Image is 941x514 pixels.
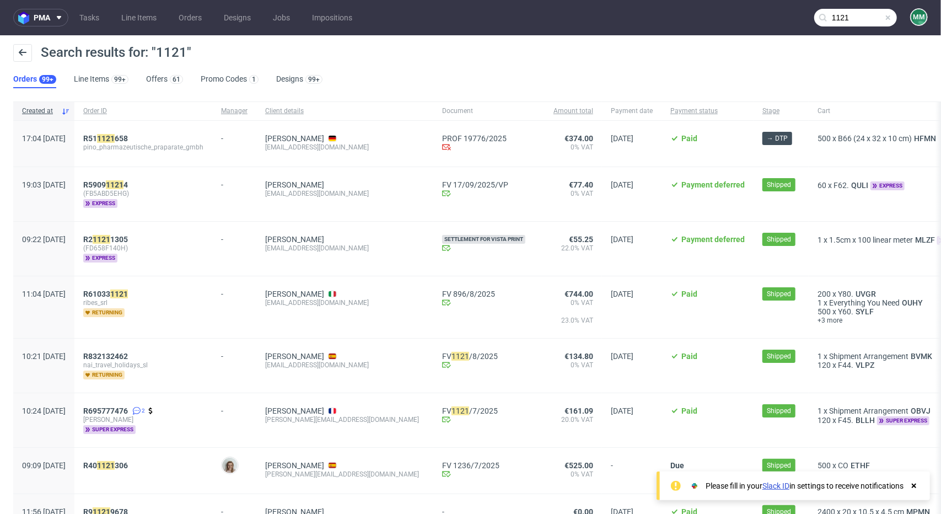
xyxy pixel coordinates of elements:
[818,461,831,470] span: 500
[564,406,593,415] span: €161.09
[818,406,822,415] span: 1
[838,461,848,470] span: CO
[853,361,877,370] a: VLPZ
[41,45,191,60] span: Search results for: "1121"
[221,176,248,189] div: -
[767,461,791,470] span: Shipped
[818,298,822,307] span: 1
[829,406,908,415] span: Shipment Arrangement
[221,130,248,143] div: -
[83,290,128,298] span: R61033
[265,352,324,361] a: [PERSON_NAME]
[83,143,203,152] span: pino_pharmazeutische_praparate_gmbh
[451,406,469,415] mark: 1121
[681,406,697,415] span: Paid
[83,361,203,370] span: nai_travel_holidays_sl
[818,181,826,190] span: 60
[221,347,248,361] div: -
[83,371,125,379] span: returning
[83,134,130,143] a: R511121658
[74,71,128,88] a: Line Items99+
[762,481,789,490] a: Slack ID
[767,180,791,190] span: Shipped
[83,415,203,424] span: [PERSON_NAME]
[818,307,831,316] span: 500
[564,461,593,470] span: €525.00
[767,133,788,143] span: → DTP
[545,361,593,370] span: 0% VAT
[564,134,593,143] span: €374.00
[849,181,870,190] span: QULI
[908,352,934,361] a: BVMK
[442,180,528,189] a: FV 17/09/2025/VP
[818,134,831,143] span: 500
[818,290,831,298] span: 200
[83,461,128,470] span: R40 306
[83,244,203,253] span: (FD658F140H)
[265,470,424,479] div: [PERSON_NAME][EMAIL_ADDRESS][DOMAIN_NAME]
[569,180,593,189] span: €77.40
[818,416,831,425] span: 120
[681,134,697,143] span: Paid
[670,106,745,116] span: Payment status
[442,290,528,298] a: FV 896/8/2025
[564,290,593,298] span: €744.00
[564,352,593,361] span: €134.80
[83,180,130,189] a: R590911214
[870,181,905,190] span: express
[908,406,933,415] a: OBVJ
[853,416,877,425] a: BLLH
[83,461,130,470] a: R401121306
[848,461,872,470] a: ETHF
[265,361,424,370] div: [EMAIL_ADDRESS][DOMAIN_NAME]
[22,461,66,470] span: 09:09 [DATE]
[265,143,424,152] div: [EMAIL_ADDRESS][DOMAIN_NAME]
[83,290,130,298] a: R610331121
[853,290,878,298] span: UVGR
[911,9,927,25] figcaption: MM
[818,352,822,361] span: 1
[767,351,791,361] span: Shipped
[83,425,136,434] span: super express
[265,244,424,253] div: [EMAIL_ADDRESS][DOMAIN_NAME]
[83,254,117,263] span: express
[838,361,853,370] span: F44.
[853,307,876,316] a: SYLF
[217,9,257,26] a: Designs
[545,189,593,198] span: 0% VAT
[442,134,528,143] a: PROF 19776/2025
[18,12,34,24] img: logo
[451,352,469,361] mark: 1121
[265,189,424,198] div: [EMAIL_ADDRESS][DOMAIN_NAME]
[442,352,528,361] a: FV1121/8/2025
[83,180,128,189] span: R5909 4
[545,106,593,116] span: Amount total
[22,134,66,143] span: 17:04 [DATE]
[83,235,128,244] span: R2 1305
[611,180,633,189] span: [DATE]
[252,76,256,83] div: 1
[913,235,937,244] a: MLZF
[838,416,853,425] span: F45.
[611,352,633,361] span: [DATE]
[767,406,791,416] span: Shipped
[83,189,203,198] span: (FB5ABD5EHG)
[611,106,653,116] span: Payment date
[110,290,128,298] mark: 1121
[611,461,653,480] span: -
[22,106,57,116] span: Created at
[22,180,66,189] span: 19:03 [DATE]
[265,180,324,189] a: [PERSON_NAME]
[34,14,50,22] span: pma
[611,290,633,298] span: [DATE]
[442,406,528,415] a: FV1121/7/2025
[545,470,593,479] span: 0% VAT
[611,406,633,415] span: [DATE]
[93,235,110,244] mark: 1121
[818,361,831,370] span: 120
[265,406,324,415] a: [PERSON_NAME]
[611,235,633,244] span: [DATE]
[83,199,117,208] span: express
